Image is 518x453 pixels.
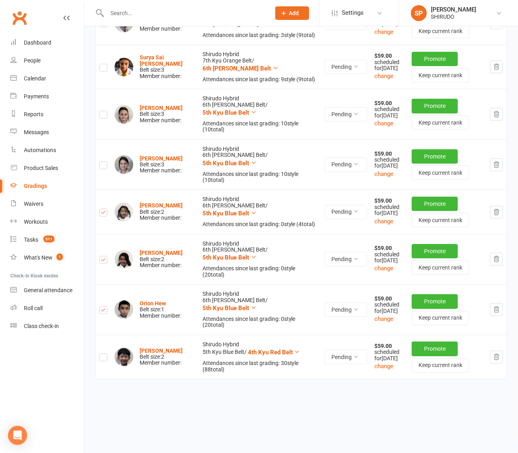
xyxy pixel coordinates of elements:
[203,109,249,116] span: 5th Kyu Blue Belt
[24,323,59,329] div: Class check-in
[374,71,393,81] button: change
[10,70,84,88] a: Calendar
[24,305,43,311] div: Roll call
[140,348,183,366] div: Belt size: 2 Member number:
[140,55,195,79] div: Belt size: 3 Member number:
[43,236,55,242] span: 511
[412,166,469,180] button: Keep current rank
[140,54,183,66] a: Surya Sai [PERSON_NAME]
[24,57,41,64] div: People
[10,159,84,177] a: Product Sales
[140,202,183,209] strong: [PERSON_NAME]
[374,295,392,302] strong: $59.00
[412,260,469,275] button: Keep current rank
[199,234,321,285] td: Shirudo Hybrid 6th [PERSON_NAME] Belt /
[203,253,257,262] button: 5th Kyu Blue Belt
[374,343,405,361] div: scheduled for [DATE]
[140,105,183,123] div: Belt size: 3 Member number:
[10,34,84,52] a: Dashboard
[199,335,321,379] td: Shirudo Hybrid 5th Kyu Blue Belt /
[24,39,51,46] div: Dashboard
[248,348,300,357] button: 4th Kyu Red Belt
[140,301,181,319] div: Belt size: 1 Member number:
[10,105,84,123] a: Reports
[431,6,476,13] div: [PERSON_NAME]
[10,195,84,213] a: Waivers
[140,250,183,268] div: Belt size: 2 Member number:
[24,183,47,189] div: Gradings
[199,45,321,89] td: Shirudo Hybrid 7th Kyu Orange Belt /
[374,100,392,106] strong: $59.00
[24,75,46,82] div: Calendar
[199,284,321,335] td: Shirudo Hybrid 6th [PERSON_NAME] Belt /
[203,64,278,73] button: 6th [PERSON_NAME] Belt
[203,254,249,261] span: 5th Kyu Blue Belt
[24,287,72,293] div: General attendance
[203,65,271,72] span: 6th [PERSON_NAME] Belt
[374,150,392,157] strong: $59.00
[140,105,183,111] a: [PERSON_NAME]
[140,156,183,174] div: Belt size: 3 Member number:
[8,426,27,445] div: Open Intercom Messenger
[10,8,29,28] a: Clubworx
[431,13,476,20] div: SHIRUDO
[203,360,317,373] div: Attendances since last grading: 30 style ( 88 total)
[412,358,469,373] button: Keep current rank
[115,155,133,174] img: Arayah Garcia
[203,221,317,227] div: Attendances since last grading: 0 style ( 4 total)
[10,249,84,267] a: What's New1
[325,158,367,172] button: Pending
[203,21,271,28] span: 6th [PERSON_NAME] Belt
[24,165,58,171] div: Product Sales
[374,245,392,251] strong: $59.00
[412,342,458,356] button: Promote
[374,296,405,314] div: scheduled for [DATE]
[374,245,405,264] div: scheduled for [DATE]
[325,107,367,121] button: Pending
[412,149,458,164] button: Promote
[203,209,257,218] button: 5th Kyu Blue Belt
[374,343,392,349] strong: $59.00
[203,210,249,217] span: 5th Kyu Blue Belt
[374,151,405,169] div: scheduled for [DATE]
[140,300,166,307] a: Orion Hew
[10,177,84,195] a: Gradings
[10,231,84,249] a: Tasks 511
[10,317,84,335] a: Class kiosk mode
[24,219,48,225] div: Workouts
[10,213,84,231] a: Workouts
[105,8,265,19] input: Search...
[140,250,183,256] strong: [PERSON_NAME]
[24,93,49,100] div: Payments
[203,160,249,167] span: 5th Kyu Blue Belt
[115,203,133,221] img: Queenie Wang
[325,303,367,317] button: Pending
[203,76,317,82] div: Attendances since last grading: 9 style ( 9 total)
[412,99,458,113] button: Promote
[412,244,458,258] button: Promote
[374,100,405,119] div: scheduled for [DATE]
[24,111,43,117] div: Reports
[203,108,257,117] button: 5th Kyu Blue Belt
[199,189,321,234] td: Shirudo Hybrid 6th [PERSON_NAME] Belt /
[325,350,367,364] button: Pending
[24,129,49,135] div: Messages
[140,155,183,162] a: [PERSON_NAME]
[374,361,393,371] button: change
[412,213,469,227] button: Keep current rank
[24,254,53,261] div: What's New
[342,4,364,22] span: Settings
[199,139,321,190] td: Shirudo Hybrid 6th [PERSON_NAME] Belt /
[374,197,392,204] strong: $59.00
[411,5,427,21] div: SP
[115,348,133,366] img: Harvey Chan
[289,10,299,16] span: Add
[325,252,367,266] button: Pending
[203,305,249,312] span: 5th Kyu Blue Belt
[24,236,38,243] div: Tasks
[140,348,183,354] a: [PERSON_NAME]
